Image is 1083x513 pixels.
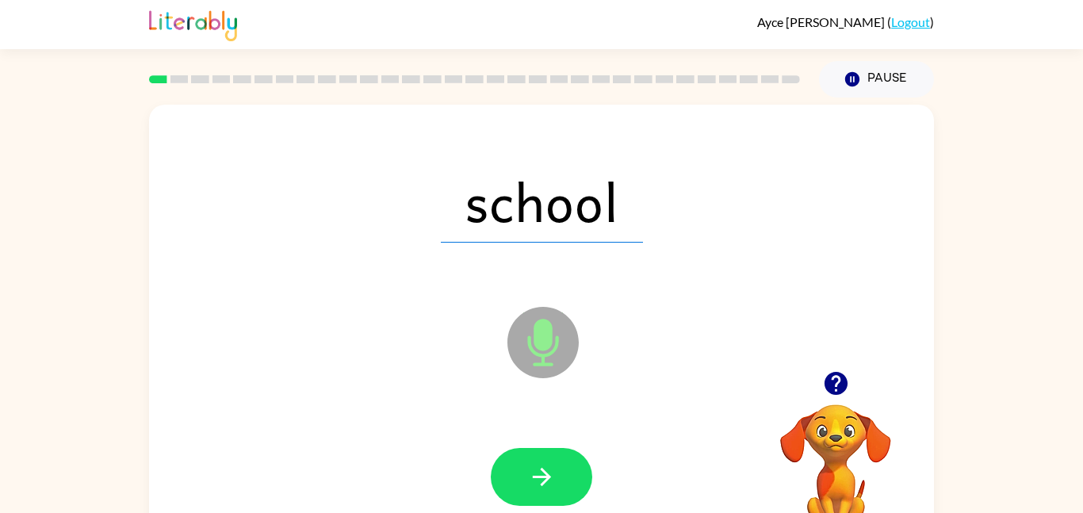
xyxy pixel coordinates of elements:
span: school [441,160,643,243]
img: Literably [149,6,237,41]
button: Pause [819,61,934,98]
a: Logout [891,14,930,29]
span: Ayce [PERSON_NAME] [757,14,887,29]
div: ( ) [757,14,934,29]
